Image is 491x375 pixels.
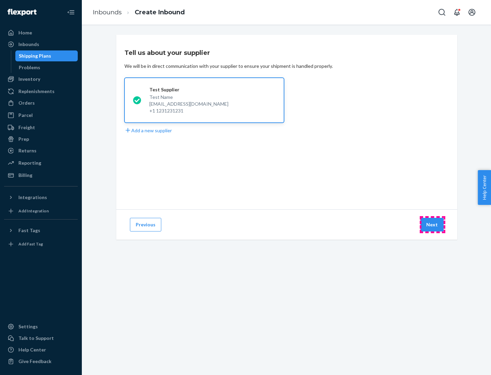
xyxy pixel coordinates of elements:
img: Flexport logo [8,9,36,16]
div: We will be in direct communication with your supplier to ensure your shipment is handled properly. [124,63,333,70]
div: Inventory [18,76,40,82]
button: Previous [130,218,161,231]
button: Give Feedback [4,356,78,367]
a: Prep [4,134,78,145]
a: Parcel [4,110,78,121]
div: Inbounds [18,41,39,48]
div: Replenishments [18,88,55,95]
button: Help Center [478,170,491,205]
a: Returns [4,145,78,156]
a: Problems [15,62,78,73]
div: Shipping Plans [19,52,51,59]
a: Add Integration [4,206,78,216]
button: Add a new supplier [124,127,172,134]
div: Billing [18,172,32,179]
div: Add Integration [18,208,49,214]
div: Prep [18,136,29,142]
a: Inventory [4,74,78,85]
div: Give Feedback [18,358,51,365]
a: Freight [4,122,78,133]
div: Problems [19,64,40,71]
div: Talk to Support [18,335,54,342]
div: Returns [18,147,36,154]
h3: Tell us about your supplier [124,48,210,57]
button: Open account menu [465,5,479,19]
a: Talk to Support [4,333,78,344]
a: Home [4,27,78,38]
div: Orders [18,100,35,106]
a: Orders [4,97,78,108]
div: Parcel [18,112,33,119]
div: Freight [18,124,35,131]
button: Open Search Box [435,5,449,19]
a: Help Center [4,344,78,355]
a: Inbounds [4,39,78,50]
a: Reporting [4,157,78,168]
div: Settings [18,323,38,330]
a: Add Fast Tag [4,239,78,250]
a: Shipping Plans [15,50,78,61]
ol: breadcrumbs [87,2,190,22]
div: Reporting [18,160,41,166]
a: Billing [4,170,78,181]
button: Next [420,218,444,231]
a: Settings [4,321,78,332]
a: Create Inbound [135,9,185,16]
button: Open notifications [450,5,464,19]
button: Fast Tags [4,225,78,236]
div: Add Fast Tag [18,241,43,247]
div: Home [18,29,32,36]
a: Replenishments [4,86,78,97]
button: Integrations [4,192,78,203]
div: Integrations [18,194,47,201]
div: Fast Tags [18,227,40,234]
a: Inbounds [93,9,122,16]
button: Close Navigation [64,5,78,19]
div: Help Center [18,346,46,353]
